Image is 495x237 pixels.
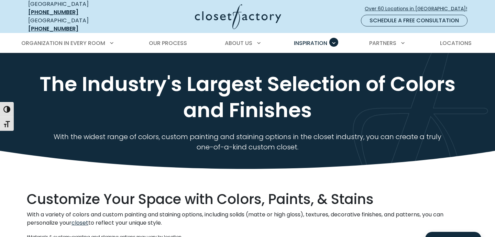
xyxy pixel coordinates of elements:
span: Organization in Every Room [21,39,105,47]
h5: Customize Your Space with Colors, Paints, & Stains [27,191,468,208]
span: Our Process [149,39,187,47]
a: Over 60 Locations in [GEOGRAPHIC_DATA]! [364,3,473,15]
span: Inspiration [294,39,327,47]
img: Closet Factory Logo [195,4,281,29]
a: Schedule a Free Consultation [361,15,467,26]
a: [PHONE_NUMBER] [28,25,78,33]
div: [GEOGRAPHIC_DATA] [28,16,128,33]
span: Partners [369,39,396,47]
span: Over 60 Locations in [GEOGRAPHIC_DATA]! [365,5,473,12]
span: Locations [440,39,472,47]
nav: Primary Menu [16,34,478,53]
p: With a variety of colors and custom painting and staining options, including solids (matte or hig... [27,211,468,227]
h1: The Industry's Largest Selection of Colors and Finishes [27,71,468,123]
span: About Us [225,39,252,47]
a: closet [71,219,88,227]
span: With the widest range of colors, custom painting and staining options in the closet industry, you... [54,132,441,152]
a: [PHONE_NUMBER] [28,8,78,16]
